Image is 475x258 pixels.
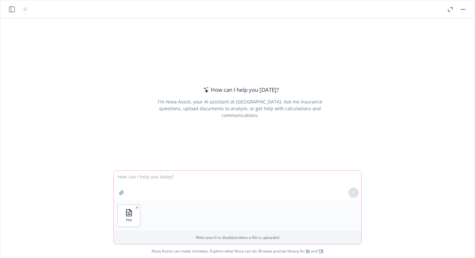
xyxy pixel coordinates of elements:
[126,218,132,222] span: FILE
[118,235,357,240] p: Web search is disabled when a file is uploaded
[202,86,279,94] div: How can I help you [DATE]?
[152,244,323,258] span: Nova Assist can make mistakes. Explore what Nova can do: Browse prompt library for and
[319,248,323,254] a: TR
[149,98,331,119] div: I'm Nova Assist, your AI assistant at [GEOGRAPHIC_DATA]. Ask me insurance questions, upload docum...
[118,205,140,227] button: FILE
[306,248,310,254] a: BI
